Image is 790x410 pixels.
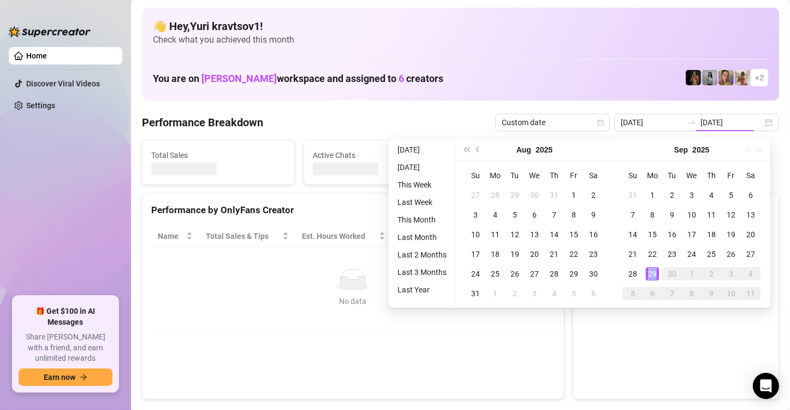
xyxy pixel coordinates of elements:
span: 6 [399,73,404,84]
div: Sales by OnlyFans Creator [582,203,770,218]
span: Earn now [44,373,75,382]
span: Active Chats [313,149,447,161]
th: Sales / Hour [392,226,465,247]
span: arrow-right [80,373,87,381]
img: D [686,70,701,85]
input: Start date [621,116,683,128]
div: Performance by OnlyFans Creator [151,203,555,218]
span: to [687,118,696,127]
th: Total Sales & Tips [199,226,295,247]
span: calendar [597,119,604,126]
img: Green [735,70,750,85]
span: Chat Conversion [471,230,539,242]
span: Messages Sent [474,149,609,161]
th: Name [151,226,199,247]
div: No data [162,295,544,307]
span: Name [158,230,184,242]
h1: You are on workspace and assigned to creators [153,73,443,85]
span: Share [PERSON_NAME] with a friend, and earn unlimited rewards [19,332,112,364]
h4: 👋 Hey, Yuri kravtsov1 ! [153,19,768,34]
a: Discover Viral Videos [26,79,100,88]
img: Cherry [718,70,734,85]
span: Check what you achieved this month [153,34,768,46]
a: Home [26,51,47,60]
th: Chat Conversion [465,226,554,247]
span: swap-right [687,118,696,127]
span: Total Sales & Tips [206,230,280,242]
span: 🎁 Get $100 in AI Messages [19,306,112,327]
span: + 2 [755,72,764,84]
h4: Performance Breakdown [142,115,263,130]
span: Custom date [502,114,603,131]
button: Earn nowarrow-right [19,368,112,386]
img: A [702,70,717,85]
div: Open Intercom Messenger [753,373,779,399]
div: Est. Hours Worked [302,230,377,242]
a: Settings [26,101,55,110]
span: Total Sales [151,149,286,161]
img: logo-BBDzfeDw.svg [9,26,91,37]
input: End date [700,116,763,128]
span: [PERSON_NAME] [201,73,277,84]
span: Sales / Hour [399,230,450,242]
